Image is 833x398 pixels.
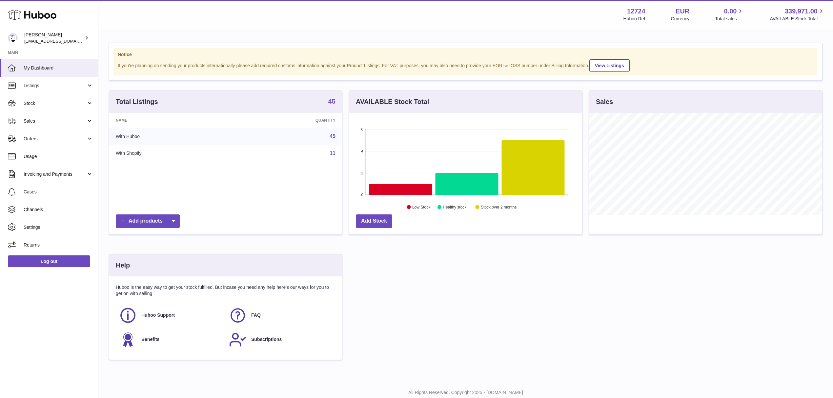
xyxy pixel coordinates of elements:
span: Usage [24,153,93,160]
text: 0 [361,193,363,197]
span: 339,971.00 [785,7,818,16]
a: 339,971.00 AVAILABLE Stock Total [770,7,825,22]
span: Channels [24,207,93,213]
text: 6 [361,127,363,131]
span: Settings [24,224,93,230]
text: Healthy stock [443,205,467,209]
strong: 45 [328,98,335,105]
a: Add products [116,214,180,228]
h3: AVAILABLE Stock Total [356,97,429,106]
span: My Dashboard [24,65,93,71]
span: Stock [24,100,86,107]
span: Total sales [715,16,744,22]
a: FAQ [229,307,332,324]
td: With Shopify [109,145,235,162]
div: Currency [671,16,690,22]
span: Invoicing and Payments [24,171,86,177]
text: Stock over 2 months [481,205,517,209]
th: Name [109,113,235,128]
span: Huboo Support [141,312,175,318]
a: Log out [8,255,90,267]
img: internalAdmin-12724@internal.huboo.com [8,33,18,43]
strong: EUR [676,7,689,16]
text: 4 [361,149,363,153]
text: Low Stock [412,205,431,209]
div: If you're planning on sending your products internationally please add required customs informati... [118,58,814,72]
span: Sales [24,118,86,124]
span: FAQ [251,312,261,318]
a: Huboo Support [119,307,222,324]
span: Orders [24,136,86,142]
span: AVAILABLE Stock Total [770,16,825,22]
div: Huboo Ref [623,16,645,22]
a: Add Stock [356,214,392,228]
h3: Help [116,261,130,270]
a: 45 [328,98,335,106]
p: Huboo is the easy way to get your stock fulfilled. But incase you need any help here's our ways f... [116,284,335,297]
strong: 12724 [627,7,645,16]
div: [PERSON_NAME] [24,32,83,44]
a: 45 [330,133,335,139]
a: Subscriptions [229,331,332,348]
th: Quantity [235,113,342,128]
span: [EMAIL_ADDRESS][DOMAIN_NAME] [24,38,96,44]
a: Benefits [119,331,222,348]
span: Subscriptions [251,336,282,343]
text: 2 [361,171,363,175]
span: Returns [24,242,93,248]
td: With Huboo [109,128,235,145]
h3: Sales [596,97,613,106]
p: All Rights Reserved. Copyright 2025 - [DOMAIN_NAME] [104,389,828,396]
span: 0.00 [724,7,737,16]
h3: Total Listings [116,97,158,106]
strong: Notice [118,51,814,58]
span: Cases [24,189,93,195]
a: 0.00 Total sales [715,7,744,22]
a: 11 [330,150,335,156]
a: View Listings [589,59,630,72]
span: Listings [24,83,86,89]
span: Benefits [141,336,159,343]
